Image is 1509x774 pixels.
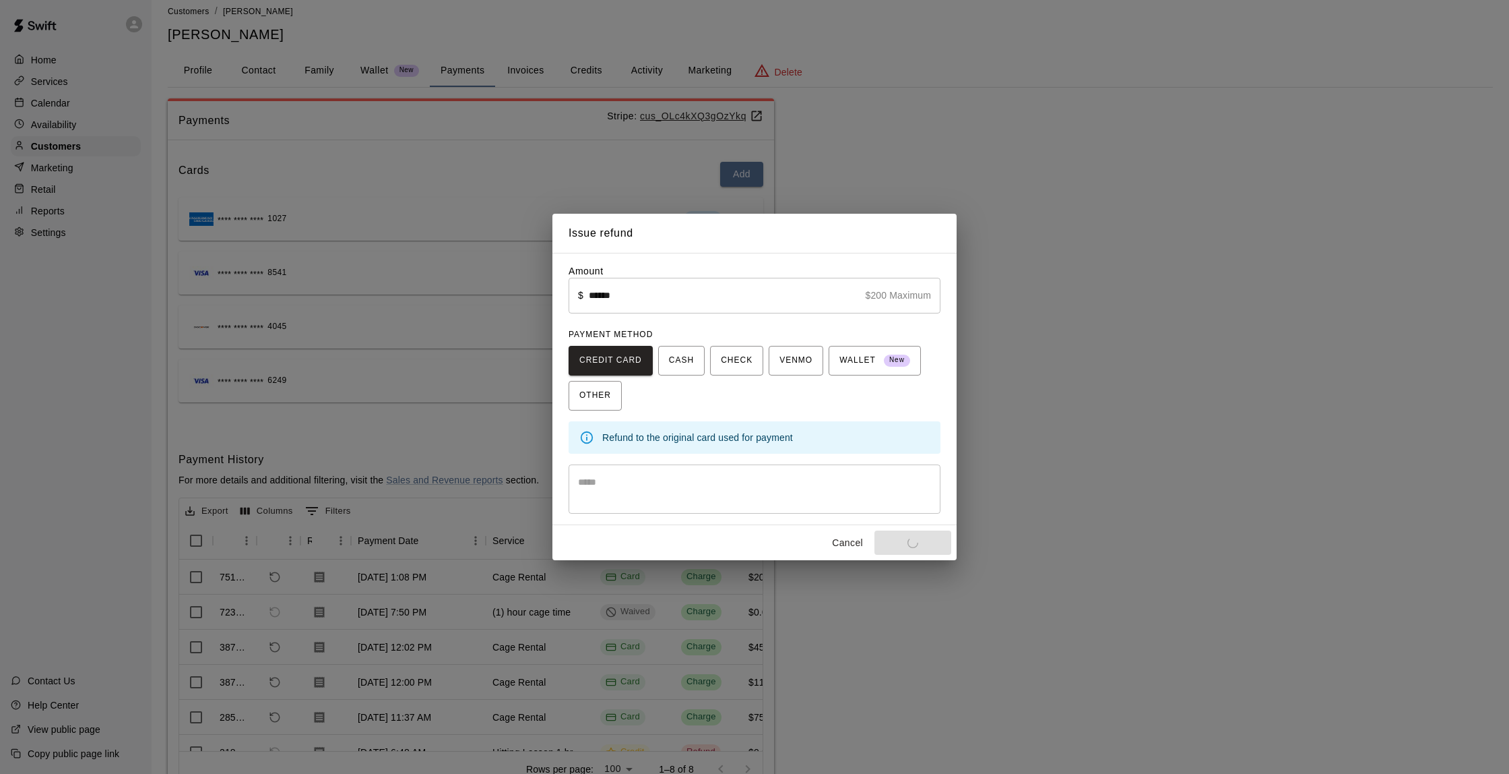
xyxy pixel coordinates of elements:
button: CASH [658,346,705,376]
span: WALLET [839,350,910,371]
h2: Issue refund [552,214,957,253]
button: VENMO [769,346,823,376]
button: Cancel [826,531,869,556]
p: $ [578,289,583,302]
span: PAYMENT METHOD [569,330,653,339]
span: VENMO [779,350,812,371]
span: OTHER [579,385,611,407]
span: CREDIT CARD [579,350,642,371]
button: CHECK [710,346,763,376]
button: WALLET New [829,346,921,376]
button: OTHER [569,381,622,411]
span: New [884,351,910,369]
span: CASH [669,350,694,371]
button: CREDIT CARD [569,346,653,376]
p: $200 Maximum [865,289,931,302]
span: CHECK [721,350,752,371]
div: Refund to the original card used for payment [602,425,930,450]
label: Amount [569,266,604,276]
